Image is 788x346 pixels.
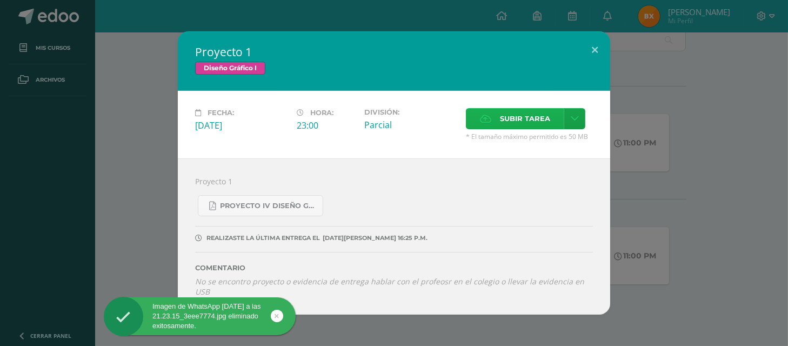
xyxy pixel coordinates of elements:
[310,109,333,117] span: Hora:
[195,276,584,297] i: No se encontro proyecto o evidencia de entrega hablar con el profeosr en el colegio o llevar la e...
[297,119,356,131] div: 23:00
[500,109,550,129] span: Subir tarea
[220,202,317,210] span: Proyecto IV Diseño Grafico.pdf
[466,132,593,141] span: * El tamaño máximo permitido es 50 MB
[364,108,457,116] label: División:
[364,119,457,131] div: Parcial
[195,119,288,131] div: [DATE]
[104,302,296,331] div: Imagen de WhatsApp [DATE] a las 21.23.15_3eee7774.jpg eliminado exitosamente.
[579,31,610,68] button: Close (Esc)
[195,44,593,59] h2: Proyecto 1
[195,264,593,272] label: Comentario
[208,109,234,117] span: Fecha:
[178,158,610,314] div: Proyecto 1
[198,195,323,216] a: Proyecto IV Diseño Grafico.pdf
[206,234,320,242] span: REALIZASTE LA ÚLTIMA ENTREGA EL
[195,62,265,75] span: Diseño Gráfico I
